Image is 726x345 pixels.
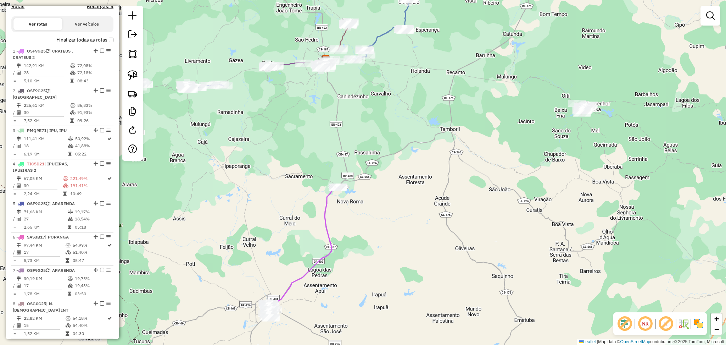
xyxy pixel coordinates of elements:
[23,117,70,124] td: 7,52 KM
[125,86,140,102] a: Criar rota
[125,104,140,120] a: Criar modelo
[70,119,74,123] i: Tempo total em rota
[17,210,21,214] i: Distância Total
[23,109,70,116] td: 30
[68,225,71,229] i: Tempo total em rota
[13,257,16,264] td: =
[94,161,98,166] em: Alterar sequência das rotas
[100,49,104,53] em: Finalizar rota
[87,4,113,10] h4: Recargas: 4
[70,182,107,189] td: 191,41%
[23,275,67,282] td: 30,19 KM
[329,184,347,191] div: Atividade não roteirizada - MERCEARIA TORRES
[45,234,69,240] span: | PORANGA
[23,224,67,231] td: 2,65 KM
[11,4,24,10] a: Rotas
[100,88,104,93] em: Finalizar rota
[106,268,111,272] em: Opções
[23,215,67,223] td: 27
[72,315,107,322] td: 54,18%
[100,161,104,166] em: Finalizar rota
[107,137,112,141] i: Rota otimizada
[27,268,46,273] span: OSF9G25
[94,49,98,53] em: Alterar sequência das rotas
[106,161,111,166] em: Opções
[125,9,140,24] a: Nova sessão e pesquisa
[13,290,16,297] td: =
[17,217,21,221] i: Total de Atividades
[46,49,49,53] i: Veículo já utilizado nesta sessão
[128,49,138,59] img: Selecionar atividades - polígono
[66,332,69,336] i: Tempo total em rota
[68,276,73,281] i: % de utilização do peso
[68,152,72,156] i: Tempo total em rota
[46,89,49,93] i: Veículo já utilizado nesta sessão
[74,282,110,289] td: 19,43%
[711,324,722,335] a: Zoom out
[23,315,65,322] td: 22,82 KM
[13,190,16,197] td: =
[17,110,21,115] i: Total de Atividades
[678,318,689,329] img: Fluxo de ruas
[94,128,98,132] em: Alterar sequência das rotas
[70,175,107,182] td: 221,49%
[100,235,104,239] em: Finalizar rota
[100,301,104,306] em: Finalizar rota
[27,161,44,166] span: TIC5D21
[77,77,111,84] td: 08:43
[637,315,654,332] span: Ocultar NR
[23,330,65,337] td: 1,52 KM
[23,290,67,297] td: 1,78 KM
[128,70,138,80] img: Selecionar atividades - laço
[13,282,16,289] td: /
[74,290,110,297] td: 03:50
[70,64,76,68] i: % de utilização do peso
[329,184,347,191] div: Atividade não roteirizada - MERCEARIA TORRES
[66,243,71,247] i: % de utilização do peso
[46,128,67,133] span: | IPU, IPU
[107,176,112,181] i: Rota otimizada
[13,117,16,124] td: =
[70,79,74,83] i: Tempo total em rota
[72,242,107,249] td: 54,99%
[17,243,21,247] i: Distância Total
[72,257,107,264] td: 05:47
[27,234,45,240] span: SAS3B17
[17,103,21,108] i: Distância Total
[23,182,63,189] td: 30
[23,190,63,197] td: 2,24 KM
[106,301,111,306] em: Opções
[13,224,16,231] td: =
[75,142,107,149] td: 41,88%
[703,9,717,23] a: Exibir filtros
[94,268,98,272] em: Alterar sequência das rotas
[46,268,49,273] i: Veículo já utilizado nesta sessão
[13,69,16,76] td: /
[106,235,111,239] em: Opções
[13,249,16,256] td: /
[13,201,75,206] span: 5 -
[23,242,65,249] td: 97,44 KM
[23,69,70,76] td: 28
[17,250,21,254] i: Total de Atividades
[579,339,596,344] a: Leaflet
[13,109,16,116] td: /
[13,88,57,100] span: 2 -
[66,323,71,328] i: % de utilização da cubagem
[17,71,21,75] i: Total de Atividades
[70,103,76,108] i: % de utilização do peso
[321,55,330,64] img: DISFROTA
[17,144,21,148] i: Total de Atividades
[77,109,111,116] td: 91,93%
[77,69,111,76] td: 72,18%
[17,184,21,188] i: Total de Atividades
[23,249,65,256] td: 17
[77,102,111,109] td: 86,83%
[13,268,75,273] span: 7 -
[597,339,598,344] span: |
[66,316,71,321] i: % de utilização do peso
[27,88,46,93] span: OSF9G25
[68,210,73,214] i: % de utilização do peso
[74,208,110,215] td: 19,17%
